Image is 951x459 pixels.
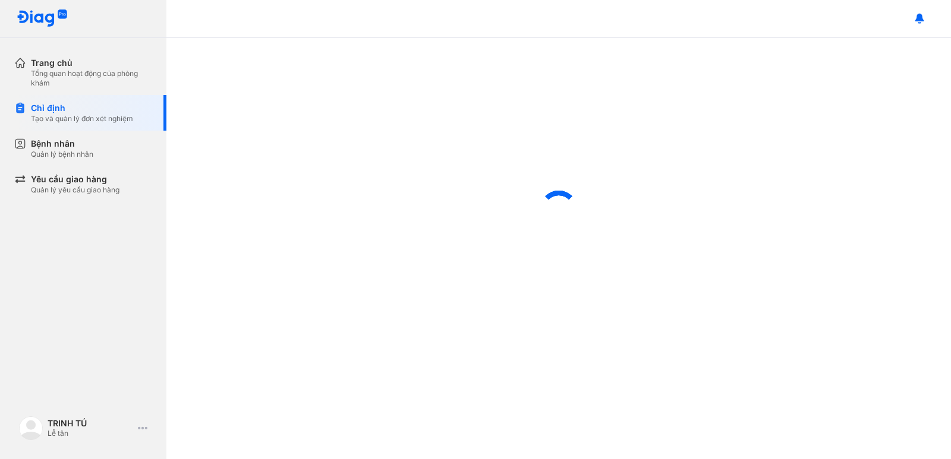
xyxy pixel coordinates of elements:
[48,429,133,438] div: Lễ tân
[48,418,133,429] div: TRINH TÚ
[31,173,119,185] div: Yêu cầu giao hàng
[31,102,133,114] div: Chỉ định
[31,185,119,195] div: Quản lý yêu cầu giao hàng
[17,10,68,28] img: logo
[31,138,93,150] div: Bệnh nhân
[19,416,43,440] img: logo
[31,57,152,69] div: Trang chủ
[31,150,93,159] div: Quản lý bệnh nhân
[31,114,133,124] div: Tạo và quản lý đơn xét nghiệm
[31,69,152,88] div: Tổng quan hoạt động của phòng khám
